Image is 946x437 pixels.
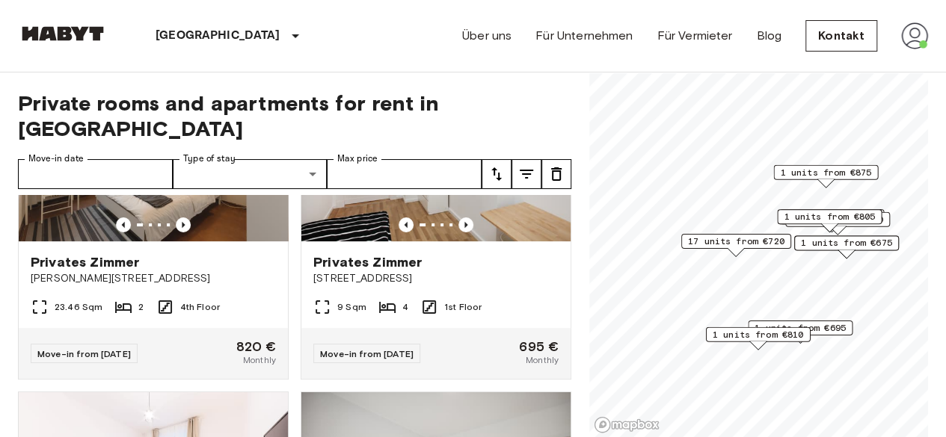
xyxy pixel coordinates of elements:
span: 9 Sqm [337,300,366,314]
div: Map marker [681,234,791,257]
div: Map marker [794,235,899,258]
span: 820 € [236,340,276,353]
a: Marketing picture of unit DE-01-267-001-02HPrevious imagePrevious imagePrivates Zimmer[PERSON_NAM... [18,61,289,379]
span: Privates Zimmer [313,253,422,271]
button: Previous image [116,217,131,232]
span: 1 units from €710 [792,213,883,226]
span: Monthly [526,353,559,367]
img: Habyt [18,26,108,41]
button: tune [482,159,512,189]
input: Choose date [18,159,173,189]
span: 1 units from €875 [780,166,871,179]
span: 23.46 Sqm [55,300,102,314]
button: Previous image [458,217,473,232]
span: Private rooms and apartments for rent in [GEOGRAPHIC_DATA] [18,90,571,141]
span: 17 units from €720 [688,235,784,248]
a: Marketing picture of unit DE-01-232-01MPrevious imagePrevious imagePrivates Zimmer[STREET_ADDRESS... [301,61,571,379]
label: Move-in date [28,152,84,165]
span: [PERSON_NAME][STREET_ADDRESS] [31,271,276,286]
div: Map marker [706,327,811,350]
button: tune [512,159,541,189]
img: avatar [901,22,928,49]
button: tune [541,159,571,189]
a: Blog [756,27,781,45]
span: 1 units from €695 [755,321,846,335]
span: Privates Zimmer [31,253,139,271]
span: Move-in from [DATE] [320,348,414,359]
div: Map marker [748,320,853,344]
span: Monthly [243,353,276,367]
p: [GEOGRAPHIC_DATA] [156,27,280,45]
a: Über uns [462,27,512,45]
a: Kontakt [805,20,877,52]
div: Map marker [777,209,882,232]
span: 2 [138,300,144,314]
div: Map marker [779,209,884,232]
button: Previous image [399,217,414,232]
div: Map marker [785,212,890,235]
div: Map marker [773,165,878,188]
a: Für Unternehmen [535,27,633,45]
span: 4th Floor [180,300,220,314]
span: 1 units from €675 [801,236,892,250]
span: 1 units from €810 [713,328,804,341]
span: 1 units from €805 [784,210,875,223]
button: Previous image [176,217,191,232]
span: 4 [402,300,408,314]
span: 1st Floor [444,300,482,314]
span: 695 € [519,340,559,353]
span: Move-in from [DATE] [37,348,131,359]
a: Für Vermieter [657,27,732,45]
span: [STREET_ADDRESS] [313,271,559,286]
label: Max price [337,152,378,165]
a: Mapbox logo [594,416,660,433]
label: Type of stay [183,152,236,165]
